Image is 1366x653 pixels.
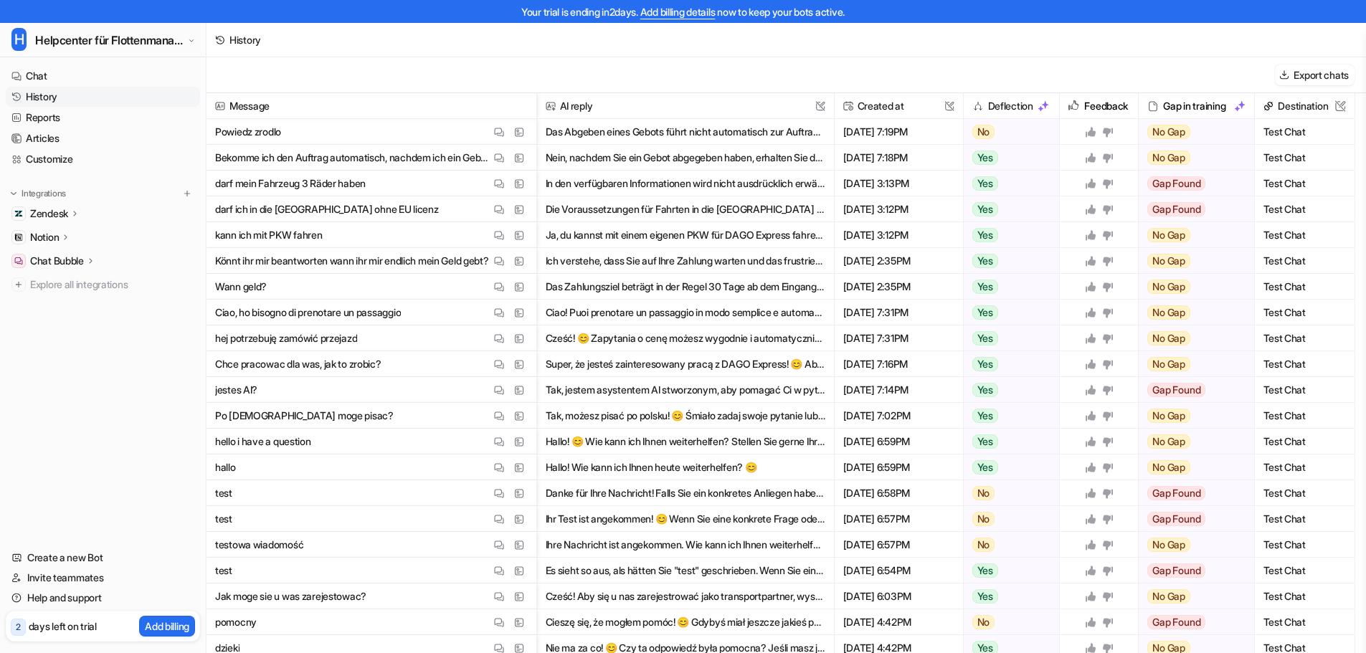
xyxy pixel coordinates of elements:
span: Yes [972,151,998,165]
span: No [972,538,995,552]
button: Es sieht so aus, als hätten Sie "test" geschrieben. Wenn Sie eine spezifische Frage oder ein Anli... [546,558,825,583]
button: No Gap [1139,119,1245,145]
button: Yes [964,583,1052,609]
span: Gap Found [1147,615,1205,629]
span: Yes [972,589,998,604]
span: [DATE] 6:54PM [840,558,957,583]
span: Gap Found [1147,563,1205,578]
button: Gap Found [1139,506,1245,532]
p: Ciao, ho bisogno di prenotare un passaggio [215,300,401,325]
span: Message [212,93,531,119]
span: Yes [972,434,998,449]
button: Cześć! Aby się u nas zarejestrować jako transportpartner, wystarczy wypełnić formularz rejestracy... [546,583,825,609]
span: No Gap [1147,125,1190,139]
button: Gap Found [1139,558,1245,583]
span: H [11,28,27,51]
a: Customize [6,149,200,169]
button: Yes [964,274,1052,300]
div: Gap in training [1144,93,1248,119]
button: Das Zahlungsziel beträgt in der Regel 30 Tage ab dem Eingang aller korrekten und vollständigen Do... [546,274,825,300]
button: Yes [964,222,1052,248]
span: Gap Found [1147,176,1205,191]
p: hej potrzebuję zamówić przejazd [215,325,357,351]
button: Danke für Ihre Nachricht! Falls Sie ein konkretes Anliegen haben oder Unterstützung benötigen, la... [546,480,825,506]
span: [DATE] 7:19PM [840,119,957,145]
span: Yes [972,331,998,345]
span: [DATE] 3:12PM [840,222,957,248]
span: Test Chat [1261,196,1349,222]
p: Integrations [22,188,66,199]
span: Yes [972,176,998,191]
span: No [972,486,995,500]
span: [DATE] 7:02PM [840,403,957,429]
button: Hallo! 😊 Wie kann ich Ihnen weiterhelfen? Stellen Sie gerne Ihre Frage. [546,429,825,454]
button: Gap Found [1139,171,1245,196]
span: Test Chat [1261,583,1349,609]
p: pomocny [215,609,257,635]
img: explore all integrations [11,277,26,292]
p: kann ich mit PKW fahren [215,222,323,248]
button: Tak, możesz pisać po polsku! 😊 Śmiało zadaj swoje pytanie lub opisz sprawę – postaram się pomóc j... [546,403,825,429]
button: Yes [964,429,1052,454]
button: Yes [964,248,1052,274]
button: Ihre Nachricht ist angekommen. Wie kann ich Ihnen weiterhelfen? 😊 [546,532,825,558]
span: Test Chat [1261,609,1349,635]
button: No Gap [1139,325,1245,351]
span: [DATE] 6:03PM [840,583,957,609]
a: Invite teammates [6,568,200,588]
span: [DATE] 7:14PM [840,377,957,403]
span: Test Chat [1261,480,1349,506]
p: Notion [30,230,59,244]
span: [DATE] 7:31PM [840,325,957,351]
span: Test Chat [1261,377,1349,403]
span: [DATE] 6:58PM [840,480,957,506]
button: Gap Found [1139,480,1245,506]
span: Yes [972,228,998,242]
p: test [215,480,232,506]
span: No Gap [1147,589,1190,604]
button: Super, że jesteś zainteresowany pracą z DAGO Express! 😊 Aby zostać naszym partnerem transportowym... [546,351,825,377]
button: Yes [964,558,1052,583]
span: Test Chat [1261,145,1349,171]
span: No Gap [1147,538,1190,552]
button: No Gap [1139,351,1245,377]
span: Yes [972,305,998,320]
span: Yes [972,409,998,423]
span: No Gap [1147,228,1190,242]
span: [DATE] 7:31PM [840,300,957,325]
p: darf ich in die [GEOGRAPHIC_DATA] ohne EU licenz [215,196,439,222]
span: No Gap [1147,409,1190,423]
p: darf mein Fahrzeug 3 Räder haben [215,171,366,196]
p: Add billing [145,619,189,634]
a: Chat [6,66,200,86]
button: No Gap [1139,532,1245,558]
img: expand menu [9,189,19,199]
span: No [972,615,995,629]
span: Test Chat [1261,558,1349,583]
button: No [964,532,1052,558]
span: Test Chat [1261,222,1349,248]
p: jestes AI? [215,377,257,403]
span: Test Chat [1261,351,1349,377]
button: Export chats [1275,65,1355,85]
span: Yes [972,254,998,268]
p: Chat Bubble [30,254,84,268]
span: [DATE] 6:57PM [840,532,957,558]
span: Test Chat [1261,248,1349,274]
button: Die Voraussetzungen für Fahrten in die [GEOGRAPHIC_DATA] ohne EU-Lizenz werden in den vorhandenen... [546,196,825,222]
a: History [6,87,200,107]
span: Test Chat [1261,274,1349,300]
button: No Gap [1139,248,1245,274]
button: Nein, nachdem Sie ein Gebot abgegeben haben, erhalten Sie den Auftrag nicht automatisch. Alle Ang... [546,145,825,171]
button: Yes [964,171,1052,196]
span: Yes [972,563,998,578]
span: Yes [972,460,998,475]
a: Reports [6,108,200,128]
button: No Gap [1139,145,1245,171]
span: Test Chat [1261,325,1349,351]
span: No [972,512,995,526]
span: No Gap [1147,280,1190,294]
button: No Gap [1139,222,1245,248]
button: No [964,480,1052,506]
span: Helpcenter für Flottenmanager (CarrierHub) [35,30,184,50]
